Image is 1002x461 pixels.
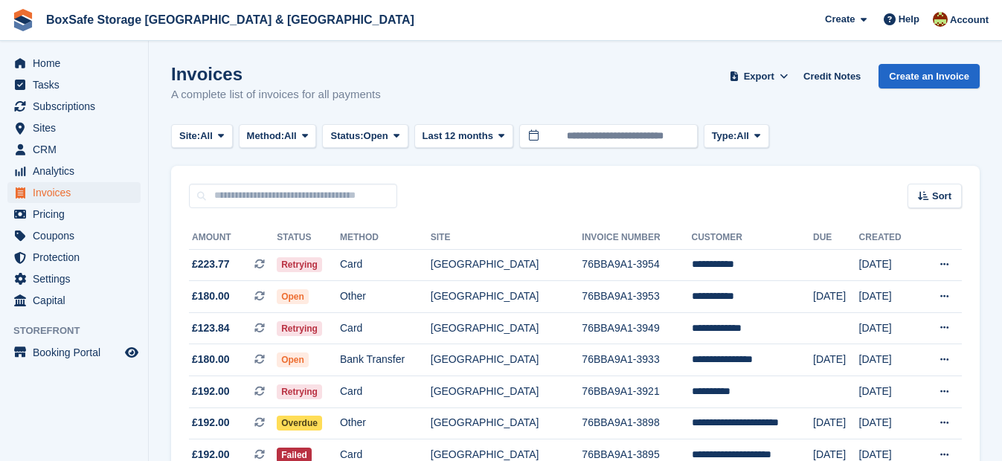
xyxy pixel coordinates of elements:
img: stora-icon-8386f47178a22dfd0bd8f6a31ec36ba5ce8667c1dd55bd0f319d3a0aa187defe.svg [12,9,34,31]
td: [GEOGRAPHIC_DATA] [431,249,582,281]
a: menu [7,96,141,117]
td: 76BBA9A1-3949 [582,312,691,344]
th: Customer [692,226,813,250]
td: [DATE] [859,344,919,376]
span: £123.84 [192,320,230,336]
span: £192.00 [192,384,230,399]
button: Export [726,64,791,88]
td: [GEOGRAPHIC_DATA] [431,376,582,408]
td: [DATE] [859,376,919,408]
span: Subscriptions [33,96,122,117]
td: Other [340,281,431,313]
span: Invoices [33,182,122,203]
span: Retrying [277,257,322,272]
button: Last 12 months [414,124,513,149]
a: menu [7,225,141,246]
td: 76BBA9A1-3954 [582,249,691,281]
a: Preview store [123,344,141,361]
td: [DATE] [813,344,859,376]
td: [DATE] [813,281,859,313]
span: £180.00 [192,288,230,304]
img: Kim [933,12,948,27]
td: [DATE] [813,407,859,439]
a: Create an Invoice [879,64,980,88]
span: Home [33,53,122,74]
span: Sites [33,117,122,138]
a: menu [7,247,141,268]
td: 76BBA9A1-3933 [582,344,691,376]
th: Due [813,226,859,250]
button: Method: All [239,124,317,149]
span: Method: [247,129,285,144]
a: menu [7,182,141,203]
span: £192.00 [192,415,230,431]
span: Retrying [277,321,322,336]
span: All [736,129,749,144]
td: [DATE] [859,249,919,281]
a: menu [7,204,141,225]
span: Site: [179,129,200,144]
th: Invoice Number [582,226,691,250]
span: Open [277,352,309,367]
span: Pricing [33,204,122,225]
span: £180.00 [192,352,230,367]
span: Account [950,13,989,28]
span: Type: [712,129,737,144]
td: Card [340,249,431,281]
span: £223.77 [192,257,230,272]
span: Coupons [33,225,122,246]
span: Storefront [13,323,148,338]
span: Open [277,289,309,304]
span: All [284,129,297,144]
span: Retrying [277,384,322,399]
a: menu [7,139,141,160]
span: Status: [330,129,363,144]
span: Analytics [33,161,122,181]
td: [DATE] [859,312,919,344]
span: Capital [33,290,122,311]
td: [GEOGRAPHIC_DATA] [431,281,582,313]
a: menu [7,161,141,181]
span: All [200,129,213,144]
a: menu [7,342,141,363]
a: menu [7,290,141,311]
span: Sort [932,189,951,204]
th: Created [859,226,919,250]
a: Credit Notes [797,64,867,88]
h1: Invoices [171,64,381,84]
button: Site: All [171,124,233,149]
a: menu [7,117,141,138]
a: menu [7,74,141,95]
th: Amount [189,226,277,250]
td: 76BBA9A1-3953 [582,281,691,313]
span: Settings [33,268,122,289]
td: Card [340,376,431,408]
td: [DATE] [859,407,919,439]
th: Site [431,226,582,250]
td: [GEOGRAPHIC_DATA] [431,312,582,344]
td: 76BBA9A1-3898 [582,407,691,439]
span: Help [899,12,919,27]
span: Create [825,12,855,27]
a: menu [7,268,141,289]
p: A complete list of invoices for all payments [171,86,381,103]
a: menu [7,53,141,74]
td: 76BBA9A1-3921 [582,376,691,408]
span: Open [364,129,388,144]
th: Method [340,226,431,250]
td: [DATE] [859,281,919,313]
td: Card [340,312,431,344]
td: [GEOGRAPHIC_DATA] [431,344,582,376]
a: BoxSafe Storage [GEOGRAPHIC_DATA] & [GEOGRAPHIC_DATA] [40,7,420,32]
span: Booking Portal [33,342,122,363]
td: [GEOGRAPHIC_DATA] [431,407,582,439]
span: Overdue [277,416,322,431]
span: Export [744,69,774,84]
td: Other [340,407,431,439]
button: Type: All [704,124,769,149]
span: Protection [33,247,122,268]
button: Status: Open [322,124,408,149]
td: Bank Transfer [340,344,431,376]
span: Last 12 months [423,129,493,144]
span: Tasks [33,74,122,95]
